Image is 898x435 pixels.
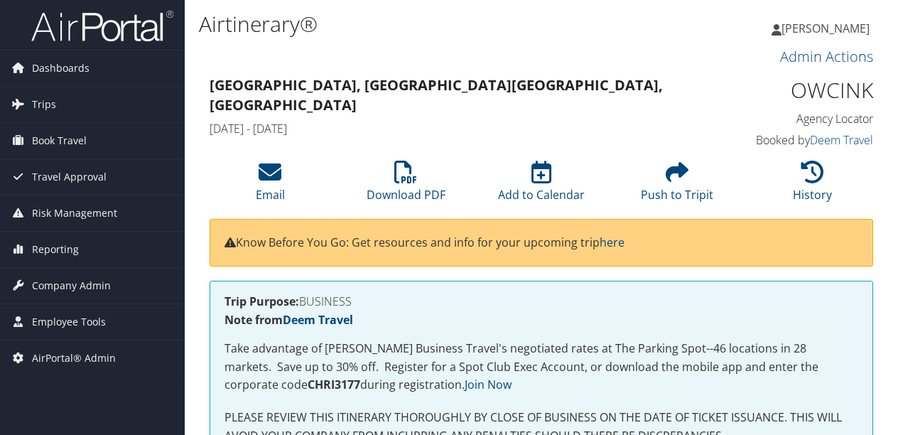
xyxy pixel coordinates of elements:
a: Add to Calendar [498,168,585,203]
a: Admin Actions [780,47,873,66]
h4: Agency Locator [723,111,873,127]
span: Book Travel [32,123,87,159]
span: [PERSON_NAME] [781,21,870,36]
p: Know Before You Go: Get resources and info for your upcoming trip [224,234,858,252]
span: Company Admin [32,268,111,304]
strong: [GEOGRAPHIC_DATA], [GEOGRAPHIC_DATA] [GEOGRAPHIC_DATA], [GEOGRAPHIC_DATA] [210,75,663,114]
span: AirPortal® Admin [32,340,116,376]
span: Dashboards [32,50,90,86]
strong: Note from [224,312,353,328]
span: Travel Approval [32,159,107,195]
span: Risk Management [32,195,117,231]
p: Take advantage of [PERSON_NAME] Business Travel's negotiated rates at The Parking Spot--46 locati... [224,340,858,394]
a: Download PDF [367,168,445,203]
h4: Booked by [723,132,873,148]
h4: BUSINESS [224,296,858,307]
h1: Airtinerary® [199,9,656,39]
a: Deem Travel [283,312,353,328]
a: Join Now [465,377,512,392]
span: Trips [32,87,56,122]
a: here [600,235,624,250]
a: [PERSON_NAME] [772,7,884,50]
strong: CHRI3177 [308,377,360,392]
img: airportal-logo.png [31,9,173,43]
a: Push to Tripit [641,168,713,203]
a: Email [256,168,285,203]
span: Employee Tools [32,304,106,340]
a: Deem Travel [810,132,873,148]
span: Reporting [32,232,79,267]
h1: OWCINK [723,75,873,105]
a: History [793,168,832,203]
h4: [DATE] - [DATE] [210,121,702,136]
strong: Trip Purpose: [224,294,299,309]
